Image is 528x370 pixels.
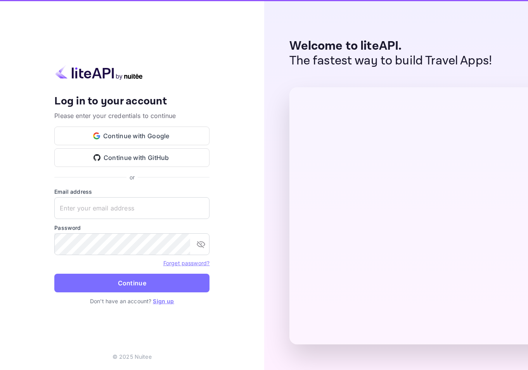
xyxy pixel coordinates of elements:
[163,259,209,267] a: Forget password?
[289,39,492,54] p: Welcome to liteAPI.
[54,95,209,108] h4: Log in to your account
[113,353,152,361] p: © 2025 Nuitee
[54,65,144,80] img: liteapi
[193,236,209,252] button: toggle password visibility
[54,197,209,219] input: Enter your email address
[153,298,174,304] a: Sign up
[54,274,209,292] button: Continue
[289,54,492,68] p: The fastest way to build Travel Apps!
[54,111,209,120] p: Please enter your credentials to continue
[54,127,209,145] button: Continue with Google
[130,173,135,181] p: or
[54,188,209,196] label: Email address
[54,148,209,167] button: Continue with GitHub
[54,297,209,305] p: Don't have an account?
[54,224,209,232] label: Password
[163,260,209,266] a: Forget password?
